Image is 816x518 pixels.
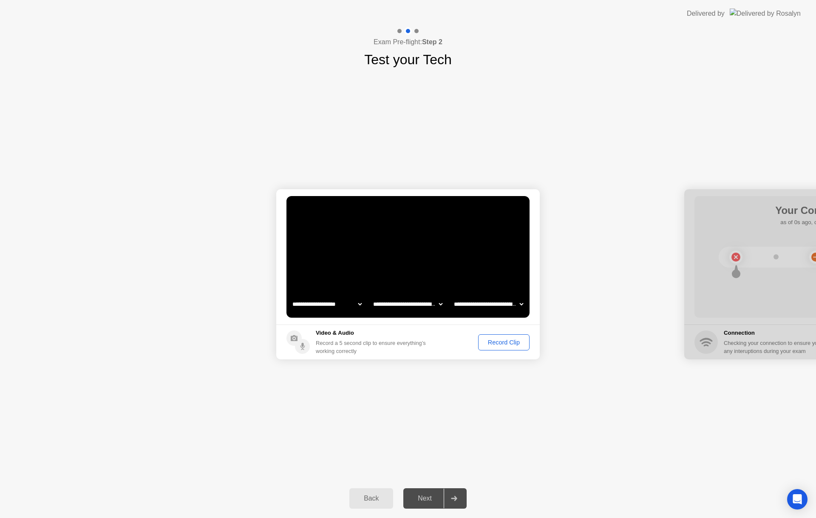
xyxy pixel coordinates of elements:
[481,339,527,346] div: Record Clip
[291,296,363,313] select: Available cameras
[316,329,429,337] h5: Video & Audio
[349,488,393,509] button: Back
[787,489,807,509] div: Open Intercom Messenger
[316,339,429,355] div: Record a 5 second clip to ensure everything’s working correctly
[371,296,444,313] select: Available speakers
[403,488,467,509] button: Next
[452,296,525,313] select: Available microphones
[687,9,725,19] div: Delivered by
[374,37,442,47] h4: Exam Pre-flight:
[422,38,442,46] b: Step 2
[730,9,801,18] img: Delivered by Rosalyn
[406,495,444,502] div: Next
[478,334,530,350] button: Record Clip
[364,49,452,70] h1: Test your Tech
[352,495,391,502] div: Back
